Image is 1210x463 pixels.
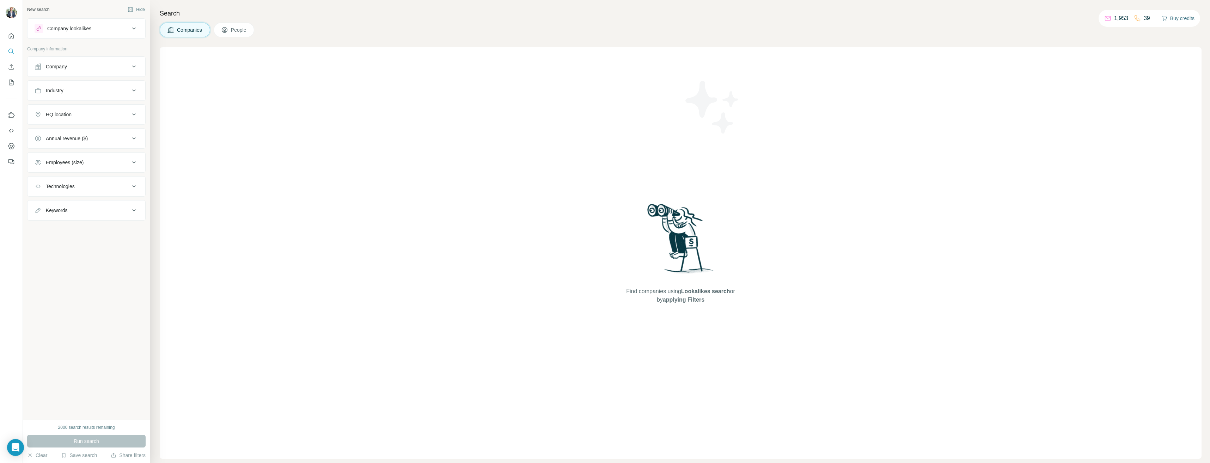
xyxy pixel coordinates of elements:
button: Company lookalikes [28,20,145,37]
p: Company information [27,46,146,52]
button: Quick start [6,30,17,42]
button: Search [6,45,17,58]
div: Keywords [46,207,67,214]
button: Industry [28,82,145,99]
h4: Search [160,8,1202,18]
p: 39 [1144,14,1150,23]
button: Save search [61,452,97,459]
button: Buy credits [1162,13,1194,23]
p: 1,953 [1114,14,1128,23]
span: People [231,26,247,33]
img: Surfe Illustration - Woman searching with binoculars [644,202,717,280]
button: Technologies [28,178,145,195]
button: Hide [123,4,150,15]
div: Technologies [46,183,75,190]
button: Share filters [111,452,146,459]
button: Enrich CSV [6,61,17,73]
button: Company [28,58,145,75]
span: applying Filters [663,297,704,303]
div: 2000 search results remaining [58,424,115,431]
div: HQ location [46,111,72,118]
img: Avatar [6,7,17,18]
button: Dashboard [6,140,17,153]
div: Company [46,63,67,70]
span: Lookalikes search [681,288,730,294]
div: Industry [46,87,63,94]
button: Keywords [28,202,145,219]
button: Clear [27,452,47,459]
div: Employees (size) [46,159,84,166]
div: Company lookalikes [47,25,91,32]
button: Use Surfe API [6,124,17,137]
div: Open Intercom Messenger [7,439,24,456]
button: My lists [6,76,17,89]
img: Surfe Illustration - Stars [681,75,744,139]
button: Use Surfe on LinkedIn [6,109,17,122]
button: HQ location [28,106,145,123]
div: New search [27,6,49,13]
span: Find companies using or by [624,287,737,304]
div: Annual revenue ($) [46,135,88,142]
button: Annual revenue ($) [28,130,145,147]
span: Companies [177,26,203,33]
button: Feedback [6,155,17,168]
button: Employees (size) [28,154,145,171]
